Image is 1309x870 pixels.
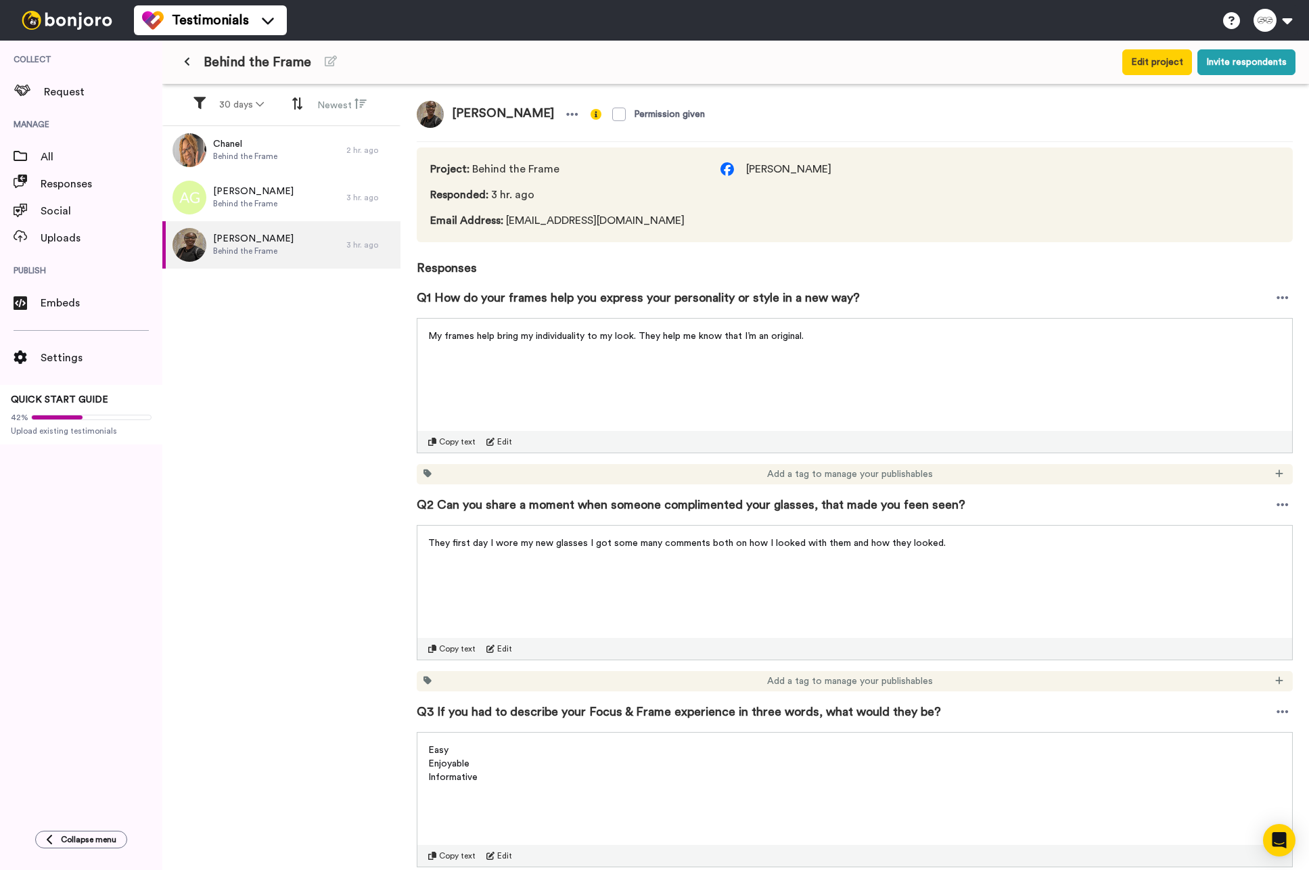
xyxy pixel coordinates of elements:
button: 30 days [211,93,272,117]
span: Behind the Frame [213,151,277,162]
span: My frames help bring my individuality to my look. They help me know that I’m an original. [428,331,804,341]
div: Open Intercom Messenger [1263,824,1295,856]
span: 3 hr. ago [430,187,693,203]
img: info-yellow.svg [591,109,601,120]
span: Social [41,203,162,219]
span: Project : [430,164,469,175]
span: Add a tag to manage your publishables [767,467,933,481]
span: Edit [497,643,512,654]
div: 3 hr. ago [346,192,394,203]
span: Behind the Frame [213,246,294,256]
span: Collapse menu [61,834,116,845]
img: facebook.svg [720,162,734,176]
span: Request [44,84,162,100]
span: Behind the Frame [430,161,693,177]
img: 6a0cda6b-3162-4d38-904b-b9263b207e12.jpeg [173,228,206,262]
span: Behind the Frame [213,198,294,209]
span: [PERSON_NAME] [444,101,562,128]
button: Edit project [1122,49,1192,75]
img: ag.png [173,181,206,214]
span: [PERSON_NAME] [213,232,294,246]
button: Collapse menu [35,831,127,848]
span: Copy text [439,850,476,861]
span: Edit [497,436,512,447]
button: Newest [309,92,375,118]
span: Copy text [439,643,476,654]
div: 3 hr. ago [346,239,394,250]
span: [EMAIL_ADDRESS][DOMAIN_NAME] [430,212,693,229]
span: 42% [11,412,28,423]
span: Responded : [430,189,488,200]
a: ChanelBehind the Frame2 hr. ago [162,127,400,174]
span: Responses [417,242,1293,277]
span: Enjoyable [428,759,469,769]
span: Copy text [439,436,476,447]
span: Informative [428,773,478,782]
span: All [41,149,162,165]
span: Email Address : [430,215,503,226]
span: QUICK START GUIDE [11,395,108,405]
a: [PERSON_NAME]Behind the Frame3 hr. ago [162,221,400,269]
span: They first day I wore my new glasses I got some many comments both on how I looked with them and ... [428,539,946,548]
img: 909c3ca3-5b02-4f81-a724-40f901aa0c2e.jpeg [173,133,206,167]
span: [PERSON_NAME] [213,185,294,198]
a: [PERSON_NAME]Behind the Frame3 hr. ago [162,174,400,221]
span: Edit [497,850,512,861]
span: Chanel [213,137,277,151]
span: Easy [428,746,449,755]
div: Permission given [634,108,705,121]
span: Upload existing testimonials [11,426,152,436]
span: Responses [41,176,162,192]
img: tm-color.svg [142,9,164,31]
span: Testimonials [172,11,249,30]
span: Q1 How do your frames help you express your personality or style in a new way? [417,288,860,307]
span: Embeds [41,295,162,311]
img: 6a0cda6b-3162-4d38-904b-b9263b207e12.jpeg [417,101,444,128]
span: [PERSON_NAME] [746,161,831,177]
img: bj-logo-header-white.svg [16,11,118,30]
span: Settings [41,350,162,366]
span: Behind the Frame [204,53,311,72]
span: Uploads [41,230,162,246]
div: 2 hr. ago [346,145,394,156]
button: Invite respondents [1197,49,1295,75]
span: Add a tag to manage your publishables [767,674,933,688]
span: Q2 Can you share a moment when someone complimented your glasses, that made you feen seen? [417,495,965,514]
span: Q3 If you had to describe your Focus & Frame experience in three words, what would they be? [417,702,941,721]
